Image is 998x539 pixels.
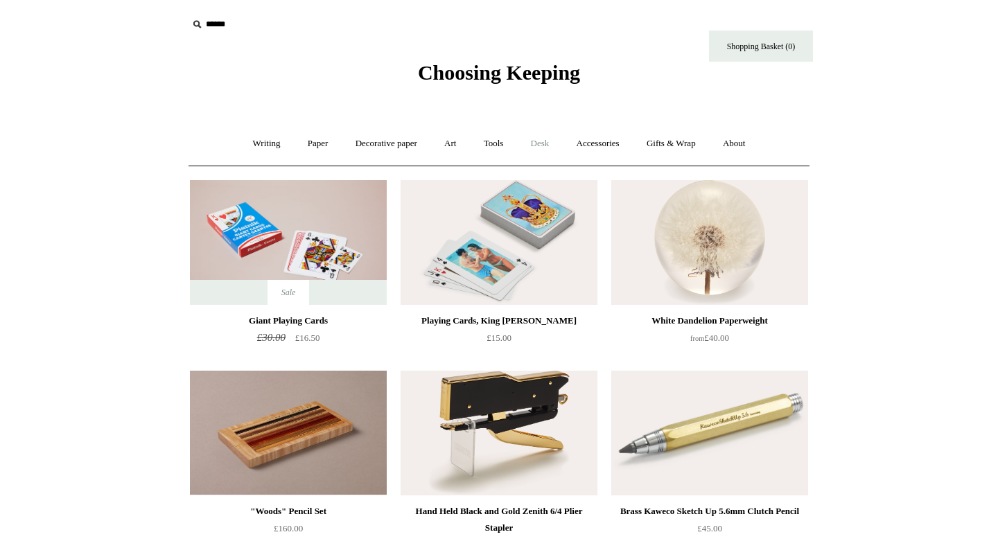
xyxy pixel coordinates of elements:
div: Playing Cards, King [PERSON_NAME] [404,312,594,329]
span: Sale [268,280,310,305]
a: White Dandelion Paperweight White Dandelion Paperweight [611,180,808,305]
a: Giant Playing Cards Giant Playing Cards Sale [190,180,387,305]
span: £16.50 [295,333,320,343]
a: Hand Held Black and Gold Zenith 6/4 Plier Stapler Hand Held Black and Gold Zenith 6/4 Plier Stapler [401,371,597,495]
a: Playing Cards, King [PERSON_NAME] £15.00 [401,312,597,369]
a: Brass Kaweco Sketch Up 5.6mm Clutch Pencil Brass Kaweco Sketch Up 5.6mm Clutch Pencil [611,371,808,495]
img: Brass Kaweco Sketch Up 5.6mm Clutch Pencil [611,371,808,495]
a: Desk [518,125,562,162]
a: Writing [240,125,293,162]
a: About [710,125,758,162]
span: from [690,335,704,342]
div: Hand Held Black and Gold Zenith 6/4 Plier Stapler [404,503,594,536]
img: White Dandelion Paperweight [611,180,808,305]
a: Tools [471,125,516,162]
span: £30.00 [257,332,286,343]
img: Hand Held Black and Gold Zenith 6/4 Plier Stapler [401,371,597,495]
div: White Dandelion Paperweight [615,312,805,329]
a: Playing Cards, King Charles III Playing Cards, King Charles III [401,180,597,305]
a: Paper [295,125,341,162]
span: £45.00 [697,523,722,533]
a: Choosing Keeping [418,72,580,82]
a: Decorative paper [343,125,430,162]
img: Giant Playing Cards [190,180,387,305]
div: "Woods" Pencil Set [193,503,383,520]
a: Art [432,125,469,162]
a: Shopping Basket (0) [709,30,813,62]
a: Accessories [564,125,632,162]
span: Choosing Keeping [418,61,580,84]
div: Brass Kaweco Sketch Up 5.6mm Clutch Pencil [615,503,805,520]
a: White Dandelion Paperweight from£40.00 [611,312,808,369]
span: £15.00 [487,333,511,343]
a: Gifts & Wrap [634,125,708,162]
span: £160.00 [274,523,303,533]
div: Giant Playing Cards [193,312,383,329]
a: "Woods" Pencil Set "Woods" Pencil Set [190,371,387,495]
img: Playing Cards, King Charles III [401,180,597,305]
img: "Woods" Pencil Set [190,371,387,495]
a: Giant Playing Cards £30.00 £16.50 [190,312,387,369]
span: £40.00 [690,333,729,343]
